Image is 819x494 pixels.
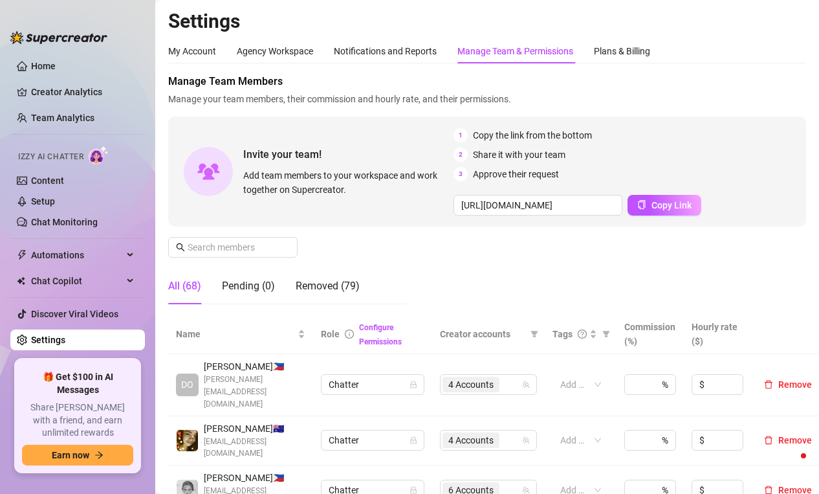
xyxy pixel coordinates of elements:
a: Chat Monitoring [31,217,98,227]
th: Hourly rate ($) [684,315,751,354]
img: AI Chatter [89,146,109,164]
div: All (68) [168,278,201,294]
span: 4 Accounts [442,432,499,448]
span: 🎁 Get $100 in AI Messages [22,371,133,396]
span: delete [764,436,773,445]
span: Creator accounts [440,327,525,341]
a: Discover Viral Videos [31,309,118,319]
a: Home [31,61,56,71]
span: [PERSON_NAME][EMAIL_ADDRESS][DOMAIN_NAME] [204,374,305,410]
span: Copy Link [651,200,692,210]
span: thunderbolt [17,250,27,260]
span: Chat Copilot [31,271,123,291]
span: DO [181,377,193,392]
span: arrow-right [94,451,104,460]
span: Remove [778,435,812,445]
span: Invite your team! [243,146,453,163]
span: Chatter [329,431,417,450]
span: Copy the link from the bottom [473,128,592,142]
span: team [522,381,530,388]
div: Pending (0) [222,278,275,294]
a: Content [31,175,64,186]
img: logo-BBDzfeDw.svg [10,31,107,44]
span: Chatter [329,375,417,394]
span: Share it with your team [473,148,565,162]
span: [EMAIL_ADDRESS][DOMAIN_NAME] [204,436,305,460]
span: [PERSON_NAME] 🇵🇭 [204,359,305,374]
div: Removed (79) [296,278,360,294]
a: Creator Analytics [31,82,135,102]
span: Approve their request [473,167,559,181]
span: Role [321,329,340,339]
a: Team Analytics [31,113,94,123]
span: Automations [31,245,123,265]
div: Notifications and Reports [334,44,437,58]
div: My Account [168,44,216,58]
div: Plans & Billing [594,44,650,58]
input: Search members [188,240,279,254]
span: Share [PERSON_NAME] with a friend, and earn unlimited rewards [22,401,133,440]
span: [PERSON_NAME] 🇵🇭 [204,471,305,485]
span: Tags [552,327,573,341]
th: Commission (%) [617,315,684,354]
th: Name [168,315,313,354]
span: team [522,436,530,444]
span: Izzy AI Chatter [18,151,83,163]
h2: Settings [168,9,806,34]
span: Earn now [52,450,89,460]
span: info-circle [345,330,354,339]
span: 3 [453,167,468,181]
span: Remove [778,379,812,390]
span: 1 [453,128,468,142]
span: team [522,486,530,494]
a: Configure Permissions [359,323,402,346]
span: filter [528,324,541,344]
span: Manage Team Members [168,74,806,89]
button: Earn nowarrow-right [22,445,133,466]
span: 2 [453,148,468,162]
div: Manage Team & Permissions [457,44,573,58]
span: lock [409,486,417,494]
span: Manage your team members, their commission and hourly rate, and their permissions. [168,92,806,106]
img: Chat Copilot [17,276,25,286]
span: lock [409,436,417,444]
button: Remove [759,432,817,448]
span: search [176,243,185,252]
span: 4 Accounts [442,377,499,392]
span: copy [637,200,646,209]
div: Agency Workspace [237,44,313,58]
button: Remove [759,377,817,392]
img: deia jane boiser [177,430,198,451]
button: Copy Link [628,195,701,216]
span: delete [764,380,773,389]
span: filter [602,330,610,338]
span: Add team members to your workspace and work together on Supercreator. [243,168,448,197]
span: question-circle [578,330,587,339]
a: Settings [31,335,65,345]
a: Setup [31,196,55,207]
span: Name [176,327,295,341]
span: filter [600,324,613,344]
iframe: Intercom live chat [775,450,806,481]
span: 4 Accounts [448,433,494,447]
span: filter [530,330,538,338]
span: lock [409,381,417,388]
span: 4 Accounts [448,377,494,392]
span: [PERSON_NAME] 🇦🇺 [204,421,305,436]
